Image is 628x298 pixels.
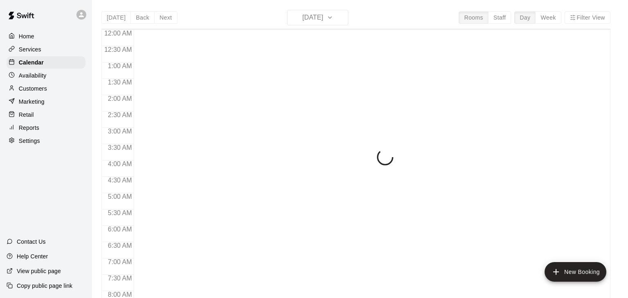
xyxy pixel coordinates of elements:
[7,43,85,56] a: Services
[7,109,85,121] a: Retail
[19,98,45,106] p: Marketing
[106,226,134,233] span: 6:00 AM
[19,85,47,93] p: Customers
[106,258,134,265] span: 7:00 AM
[106,291,134,298] span: 8:00 AM
[106,160,134,167] span: 4:00 AM
[7,96,85,108] a: Marketing
[7,82,85,95] a: Customers
[106,275,134,282] span: 7:30 AM
[17,238,46,246] p: Contact Us
[7,135,85,147] a: Settings
[17,252,48,260] p: Help Center
[19,137,40,145] p: Settings
[106,209,134,216] span: 5:30 AM
[106,242,134,249] span: 6:30 AM
[19,111,34,119] p: Retail
[106,193,134,200] span: 5:00 AM
[106,111,134,118] span: 2:30 AM
[19,124,39,132] p: Reports
[19,71,47,80] p: Availability
[7,122,85,134] a: Reports
[17,282,72,290] p: Copy public page link
[17,267,61,275] p: View public page
[19,45,41,53] p: Services
[19,58,44,67] p: Calendar
[7,69,85,82] a: Availability
[102,30,134,37] span: 12:00 AM
[106,79,134,86] span: 1:30 AM
[19,32,34,40] p: Home
[7,56,85,69] a: Calendar
[106,177,134,184] span: 4:30 AM
[7,30,85,42] a: Home
[106,128,134,135] span: 3:00 AM
[102,46,134,53] span: 12:30 AM
[106,95,134,102] span: 2:00 AM
[106,144,134,151] span: 3:30 AM
[545,262,606,282] button: add
[106,62,134,69] span: 1:00 AM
